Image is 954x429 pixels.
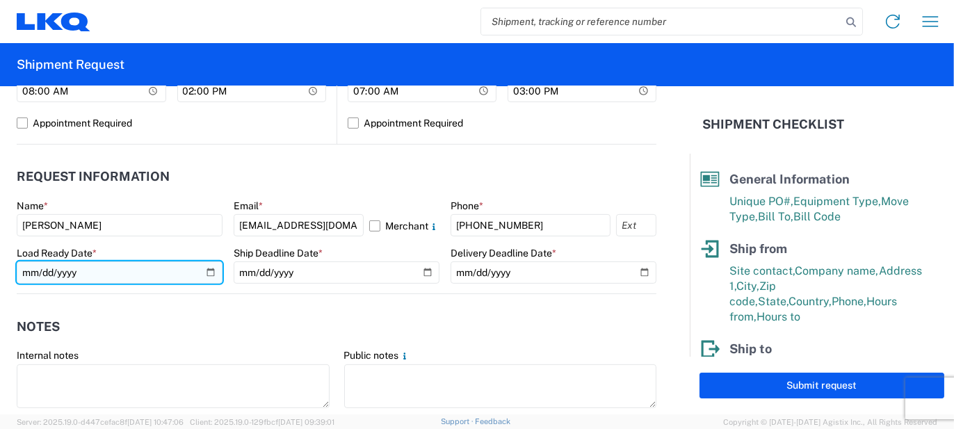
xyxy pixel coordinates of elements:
label: Ship Deadline Date [234,247,323,259]
span: Bill To, [758,210,793,223]
input: Shipment, tracking or reference number [481,8,841,35]
label: Name [17,200,48,212]
span: General Information [729,172,850,186]
span: [DATE] 09:39:01 [278,418,334,426]
label: Internal notes [17,349,79,362]
span: State, [758,295,789,308]
input: Ext [616,214,656,236]
button: Submit request [700,373,944,398]
label: Phone [451,200,483,212]
span: Ship to [729,341,772,356]
h2: Request Information [17,170,170,184]
span: Hours to [757,310,800,323]
h2: Notes [17,320,60,334]
span: Bill Code [793,210,841,223]
span: City, [736,280,759,293]
span: Site contact, [729,264,795,277]
span: Country, [789,295,832,308]
label: Merchant [369,214,439,236]
span: Copyright © [DATE]-[DATE] Agistix Inc., All Rights Reserved [723,416,937,428]
label: Public notes [344,349,410,362]
h2: Shipment Checklist [702,116,844,133]
label: Appointment Required [348,112,656,134]
span: Server: 2025.19.0-d447cefac8f [17,418,184,426]
label: Delivery Deadline Date [451,247,556,259]
h2: Shipment Request [17,56,124,73]
span: Client: 2025.19.0-129fbcf [190,418,334,426]
label: Appointment Required [17,112,326,134]
label: Email [234,200,263,212]
a: Support [441,417,476,426]
span: Ship from [729,241,787,256]
span: [DATE] 10:47:06 [127,418,184,426]
span: Phone, [832,295,866,308]
a: Feedback [475,417,510,426]
label: Load Ready Date [17,247,97,259]
span: Company name, [795,264,879,277]
span: Equipment Type, [793,195,881,208]
span: Unique PO#, [729,195,793,208]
